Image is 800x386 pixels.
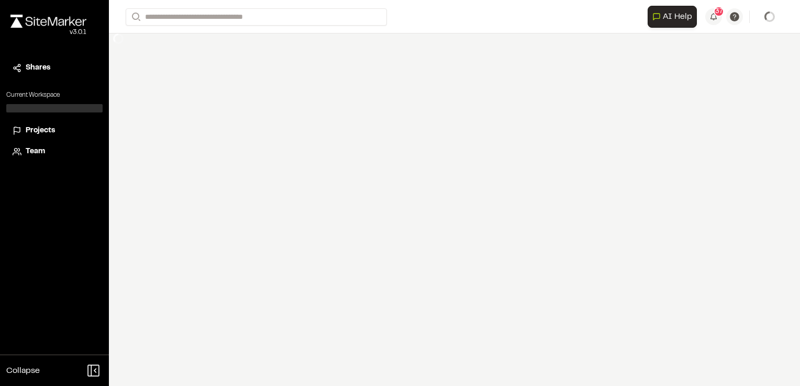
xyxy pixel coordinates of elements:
span: Team [26,146,45,157]
span: 37 [715,7,723,16]
span: AI Help [663,10,692,23]
span: Collapse [6,365,40,377]
button: 37 [705,8,722,25]
img: rebrand.png [10,15,86,28]
div: Open AI Assistant [648,6,701,28]
button: Open AI Assistant [648,6,697,28]
span: Shares [26,62,50,74]
a: Projects [13,125,96,137]
a: Team [13,146,96,157]
a: Shares [13,62,96,74]
button: Search [126,8,145,26]
div: Oh geez...please don't... [10,28,86,37]
p: Current Workspace [6,90,103,100]
span: Projects [26,125,55,137]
